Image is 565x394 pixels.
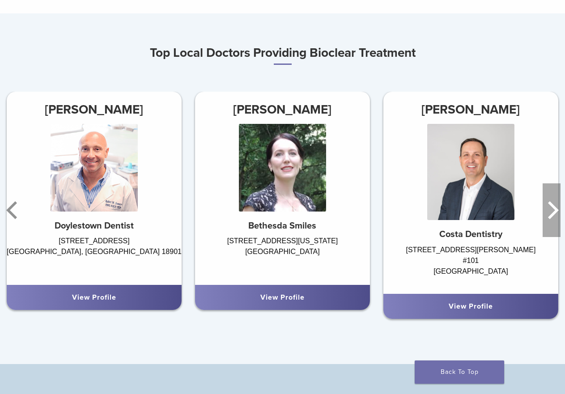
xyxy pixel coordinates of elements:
[72,293,116,302] a: View Profile
[383,99,558,120] h3: [PERSON_NAME]
[439,229,502,240] strong: Costa Dentistry
[427,124,515,220] img: Dr. Shane Costa
[449,302,493,311] a: View Profile
[415,360,504,384] a: Back To Top
[4,183,22,237] button: Previous
[55,220,134,231] strong: Doylestown Dentist
[51,124,138,212] img: Dr. Robert Scarazzo
[260,293,305,302] a: View Profile
[239,124,327,212] img: Dr. Iris Navabi
[7,99,182,120] h3: [PERSON_NAME]
[248,220,316,231] strong: Bethesda Smiles
[383,245,558,285] div: [STREET_ADDRESS][PERSON_NAME] #101 [GEOGRAPHIC_DATA]
[195,99,370,120] h3: [PERSON_NAME]
[543,183,561,237] button: Next
[7,236,182,276] div: [STREET_ADDRESS] [GEOGRAPHIC_DATA], [GEOGRAPHIC_DATA] 18901
[195,236,370,276] div: [STREET_ADDRESS][US_STATE] [GEOGRAPHIC_DATA]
